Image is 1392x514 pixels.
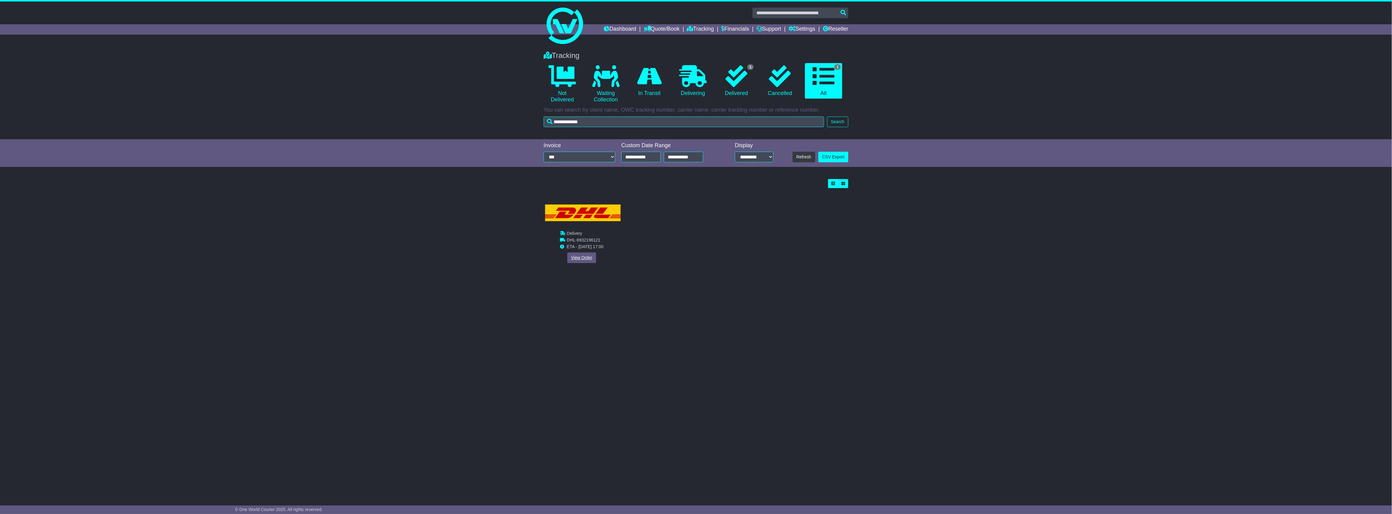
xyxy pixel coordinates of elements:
[631,63,668,99] a: In Transit
[735,142,773,149] div: Display
[718,63,755,99] a: 1 Delivered
[604,24,636,35] a: Dashboard
[567,238,575,242] span: DHL
[834,64,841,70] span: 1
[818,152,848,162] a: CSV Export
[621,142,719,149] div: Custom Date Range
[545,205,621,221] img: DHL.png
[721,24,749,35] a: Financials
[827,117,848,127] button: Search
[544,142,615,149] div: Invoice
[687,24,714,35] a: Tracking
[789,24,815,35] a: Settings
[793,152,815,162] button: Refresh
[544,107,848,113] p: You can search by client name, OWC tracking number, carrier name, carrier tracking number or refe...
[674,63,711,99] a: Delivering
[235,507,323,512] span: © One World Courier 2025. All rights reserved.
[756,24,781,35] a: Support
[544,63,581,105] a: Not Delivered
[805,63,842,99] a: 1 All
[567,244,604,249] span: ETA - [DATE] 17:00
[567,231,582,236] span: Delivery
[541,51,851,60] div: Tracking
[644,24,680,35] a: Quote/Book
[577,238,600,242] span: 6932196121
[823,24,848,35] a: Reseller
[587,63,624,105] a: Waiting Collection
[761,63,799,99] a: Cancelled
[567,252,596,263] a: View Order
[747,64,754,70] span: 1
[567,238,604,244] td: -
